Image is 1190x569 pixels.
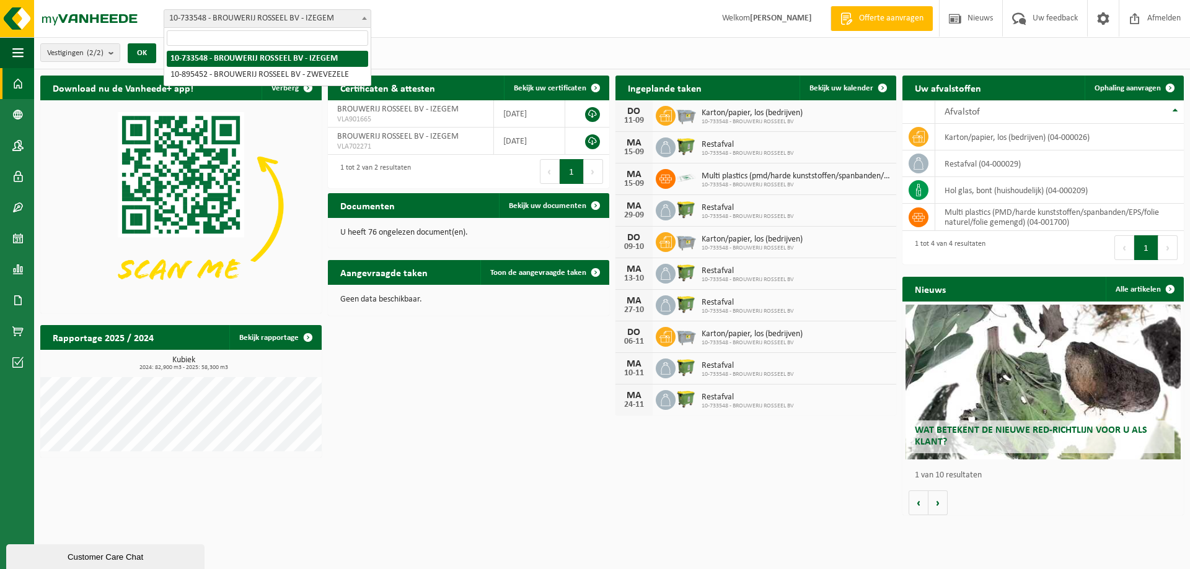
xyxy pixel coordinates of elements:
[328,260,440,284] h2: Aangevraagde taken
[909,490,928,515] button: Vorige
[676,293,697,315] img: WB-1100-HPE-GN-50
[935,204,1184,231] td: multi plastics (PMD/harde kunststoffen/spanbanden/EPS/folie naturel/folie gemengd) (04-001700)
[328,193,407,217] h2: Documenten
[504,76,608,100] a: Bekijk uw certificaten
[676,230,697,251] img: WB-2500-GAL-GY-01
[702,339,803,347] span: 10-733548 - BROUWERIJ ROSSEEL BV
[46,356,322,371] h3: Kubiek
[337,105,459,114] span: BROUWERIJ ROSSEEL BV - IZEGEM
[622,148,646,157] div: 15-09
[622,180,646,188] div: 15-09
[856,12,927,25] span: Offerte aanvragen
[1085,76,1183,100] a: Ophaling aanvragen
[337,132,459,141] span: BROUWERIJ ROSSEEL BV - IZEGEM
[702,235,803,245] span: Karton/papier, los (bedrijven)
[676,199,697,220] img: WB-1100-HPE-GN-50
[622,201,646,211] div: MA
[514,84,586,92] span: Bekijk uw certificaten
[334,158,411,185] div: 1 tot 2 van 2 resultaten
[750,14,812,23] strong: [PERSON_NAME]
[167,67,368,83] li: 10-895452 - BROUWERIJ ROSSEEL BV - ZWEVEZELE
[676,136,697,157] img: WB-1100-HPE-GN-50
[906,305,1181,459] a: Wat betekent de nieuwe RED-richtlijn voor u als klant?
[40,325,166,349] h2: Rapportage 2025 / 2024
[831,6,933,31] a: Offerte aanvragen
[622,116,646,125] div: 11-09
[40,100,322,311] img: Download de VHEPlus App
[615,76,714,100] h2: Ingeplande taken
[87,49,104,57] count: (2/2)
[6,542,207,569] iframe: chat widget
[622,306,646,315] div: 27-10
[1095,84,1161,92] span: Ophaling aanvragen
[676,388,697,409] img: WB-1100-HPE-GN-50
[945,107,980,117] span: Afvalstof
[702,245,803,252] span: 10-733548 - BROUWERIJ ROSSEEL BV
[676,104,697,125] img: WB-2500-GAL-GY-01
[622,243,646,251] div: 09-10
[337,142,484,152] span: VLA702271
[337,115,484,124] span: VLA901665
[928,490,948,515] button: Volgende
[622,274,646,283] div: 13-10
[702,150,794,157] span: 10-733548 - BROUWERIJ ROSSEEL BV
[164,10,371,27] span: 10-733548 - BROUWERIJ ROSSEEL BV - IZEGEM
[128,43,156,63] button: OK
[1158,235,1178,260] button: Next
[935,177,1184,204] td: hol glas, bont (huishoudelijk) (04-000209)
[328,76,447,100] h2: Certificaten & attesten
[702,203,794,213] span: Restafval
[622,391,646,401] div: MA
[702,276,794,284] span: 10-733548 - BROUWERIJ ROSSEEL BV
[702,393,794,402] span: Restafval
[915,425,1147,447] span: Wat betekent de nieuwe RED-richtlijn voor u als klant?
[702,402,794,410] span: 10-733548 - BROUWERIJ ROSSEEL BV
[935,150,1184,177] td: restafval (04-000029)
[622,106,646,116] div: DO
[676,262,697,283] img: WB-1100-HPE-GN-50
[676,167,697,188] img: LP-SK-00500-LPE-16
[499,193,608,218] a: Bekijk uw documenten
[262,76,320,100] button: Verberg
[622,170,646,180] div: MA
[702,140,794,150] span: Restafval
[915,471,1178,480] p: 1 van 10 resultaten
[676,357,697,378] img: WB-1100-HPE-GN-50
[902,76,994,100] h2: Uw afvalstoffen
[1114,235,1134,260] button: Previous
[622,359,646,369] div: MA
[702,181,891,189] span: 10-733548 - BROUWERIJ ROSSEEL BV
[167,51,368,67] li: 10-733548 - BROUWERIJ ROSSEEL BV - IZEGEM
[702,172,891,181] span: Multi plastics (pmd/harde kunststoffen/spanbanden/eps/folie naturel/folie gemeng...
[46,365,322,371] span: 2024: 82,900 m3 - 2025: 58,300 m3
[622,211,646,220] div: 29-09
[340,228,597,237] p: U heeft 76 ongelezen document(en).
[622,401,646,409] div: 24-11
[702,118,803,126] span: 10-733548 - BROUWERIJ ROSSEEL BV
[494,128,565,155] td: [DATE]
[509,202,586,210] span: Bekijk uw documenten
[702,298,794,308] span: Restafval
[40,76,206,100] h2: Download nu de Vanheede+ app!
[622,328,646,337] div: DO
[622,233,646,243] div: DO
[540,159,560,184] button: Previous
[702,361,794,371] span: Restafval
[490,269,586,277] span: Toon de aangevraagde taken
[229,325,320,350] a: Bekijk rapportage
[494,100,565,128] td: [DATE]
[702,371,794,378] span: 10-733548 - BROUWERIJ ROSSEEL BV
[622,296,646,306] div: MA
[622,264,646,274] div: MA
[702,266,794,276] span: Restafval
[935,124,1184,150] td: karton/papier, los (bedrijven) (04-000026)
[40,43,120,62] button: Vestigingen(2/2)
[584,159,603,184] button: Next
[47,44,104,63] span: Vestigingen
[480,260,608,285] a: Toon de aangevraagde taken
[676,325,697,346] img: WB-2500-GAL-GY-01
[340,295,597,304] p: Geen data beschikbaar.
[1106,277,1183,302] a: Alle artikelen
[622,369,646,378] div: 10-11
